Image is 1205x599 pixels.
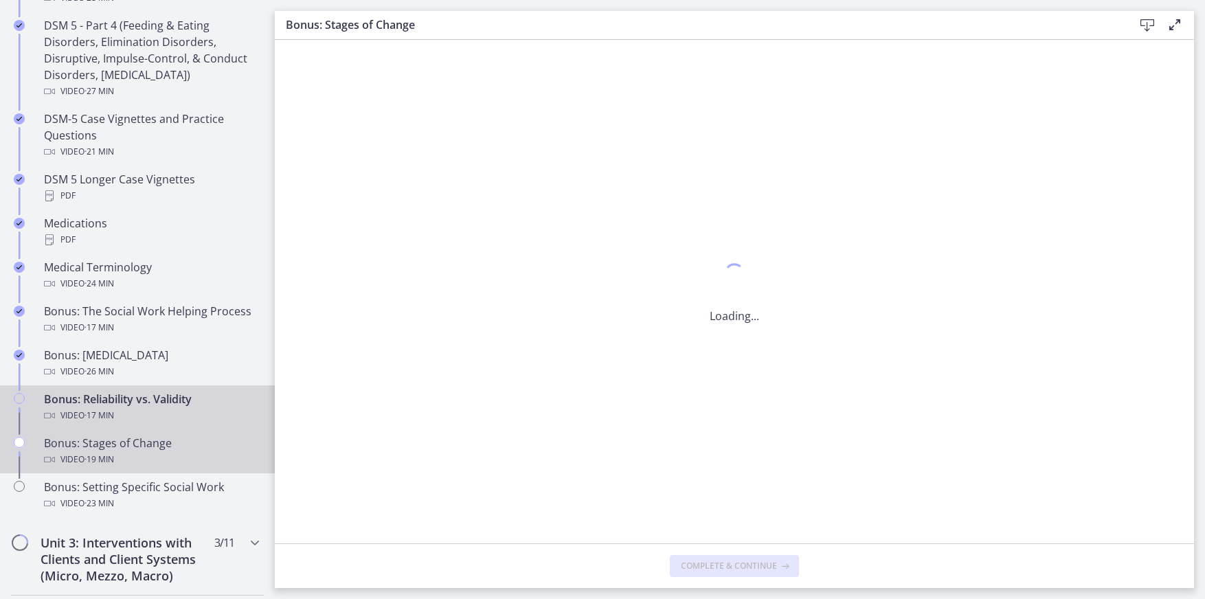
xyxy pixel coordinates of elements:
span: · 26 min [85,363,114,380]
div: Video [44,144,258,160]
span: Complete & continue [681,561,777,572]
div: DSM 5 - Part 4 (Feeding & Eating Disorders, Elimination Disorders, Disruptive, Impulse-Control, &... [44,17,258,100]
span: · 19 min [85,451,114,468]
div: Bonus: Reliability vs. Validity [44,391,258,424]
span: · 27 min [85,83,114,100]
div: DSM 5 Longer Case Vignettes [44,171,258,204]
div: Medications [44,215,258,248]
i: Completed [14,350,25,361]
div: 1 [710,260,759,291]
div: Bonus: Setting Specific Social Work [44,479,258,512]
span: · 23 min [85,495,114,512]
div: Bonus: Stages of Change [44,435,258,468]
div: Video [44,407,258,424]
i: Completed [14,20,25,31]
div: Video [44,83,258,100]
div: Video [44,319,258,336]
div: PDF [44,231,258,248]
h2: Unit 3: Interventions with Clients and Client Systems (Micro, Mezzo, Macro) [41,534,208,584]
i: Completed [14,113,25,124]
h3: Bonus: Stages of Change [286,16,1112,33]
div: Bonus: The Social Work Helping Process [44,303,258,336]
span: · 21 min [85,144,114,160]
div: DSM-5 Case Vignettes and Practice Questions [44,111,258,160]
span: · 24 min [85,275,114,292]
button: Complete & continue [670,555,799,577]
div: Medical Terminology [44,259,258,292]
i: Completed [14,218,25,229]
i: Completed [14,262,25,273]
i: Completed [14,306,25,317]
span: · 17 min [85,319,114,336]
div: Video [44,451,258,468]
div: Video [44,495,258,512]
div: PDF [44,188,258,204]
span: · 17 min [85,407,114,424]
div: Video [44,363,258,380]
span: 3 / 11 [214,534,234,551]
div: Video [44,275,258,292]
div: Bonus: [MEDICAL_DATA] [44,347,258,380]
p: Loading... [710,308,759,324]
i: Completed [14,174,25,185]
